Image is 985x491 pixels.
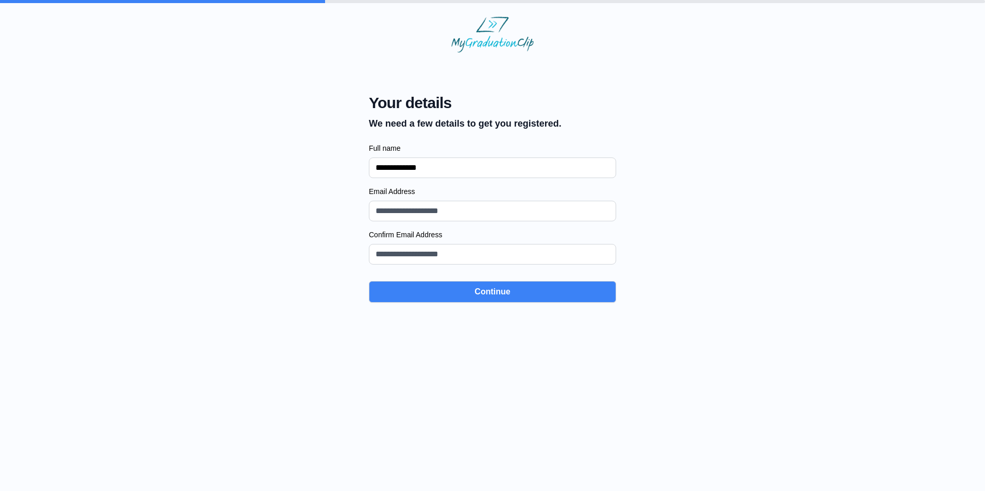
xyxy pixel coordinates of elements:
img: MyGraduationClip [451,16,534,52]
label: Full name [369,143,616,153]
button: Continue [369,281,616,303]
p: We need a few details to get you registered. [369,116,562,131]
span: Your details [369,94,562,112]
label: Email Address [369,186,616,197]
label: Confirm Email Address [369,230,616,240]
